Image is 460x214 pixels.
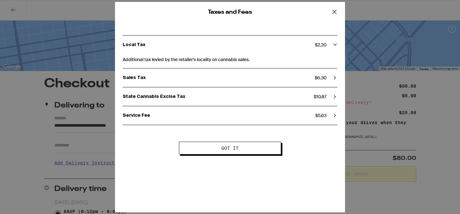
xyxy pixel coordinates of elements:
[135,9,325,15] h2: Taxes and Fees
[315,75,326,81] span: $ 6.30
[315,113,326,118] span: $ 5.63
[179,142,281,155] button: Got it
[314,94,326,99] span: $ 10.87
[123,42,315,48] p: Local Tax
[123,54,337,63] span: Additional tax levied by the retailer's locality on cannabis sales.
[123,113,315,118] p: Service Fee
[315,42,326,48] span: $ 2.20
[221,146,239,150] span: Got it
[123,75,315,81] p: Sales Tax
[123,94,314,99] p: State Cannabis Excise Tax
